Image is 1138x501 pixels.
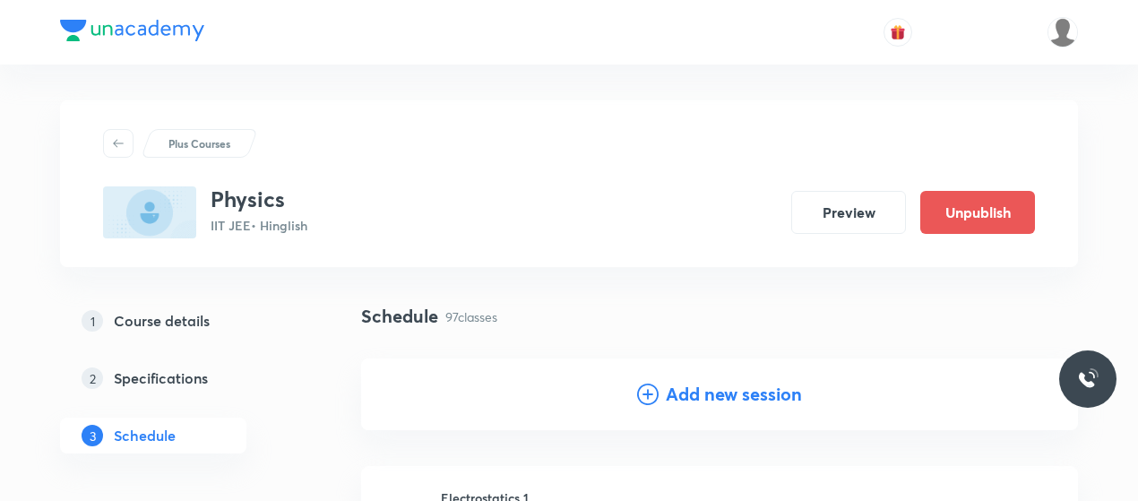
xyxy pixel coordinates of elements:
p: 97 classes [445,307,497,326]
a: Company Logo [60,20,204,46]
img: Company Logo [60,20,204,41]
a: 1Course details [60,303,304,339]
h3: Physics [211,186,307,212]
button: avatar [884,18,912,47]
h5: Schedule [114,425,176,446]
button: Unpublish [920,191,1035,234]
h5: Specifications [114,367,208,389]
h4: Schedule [361,303,438,330]
img: avatar [890,24,906,40]
img: Dhirendra singh [1047,17,1078,48]
h4: Add new session [666,381,802,408]
img: ttu [1077,368,1099,390]
img: 32E29D39-A653-4F49-935F-DA57A3BDDBD7_plus.png [103,186,196,238]
img: Add [1006,358,1078,430]
a: 2Specifications [60,360,304,396]
p: Plus Courses [168,135,230,151]
p: 1 [82,310,103,332]
p: 2 [82,367,103,389]
p: IIT JEE • Hinglish [211,216,307,235]
h5: Course details [114,310,210,332]
button: Preview [791,191,906,234]
p: 3 [82,425,103,446]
